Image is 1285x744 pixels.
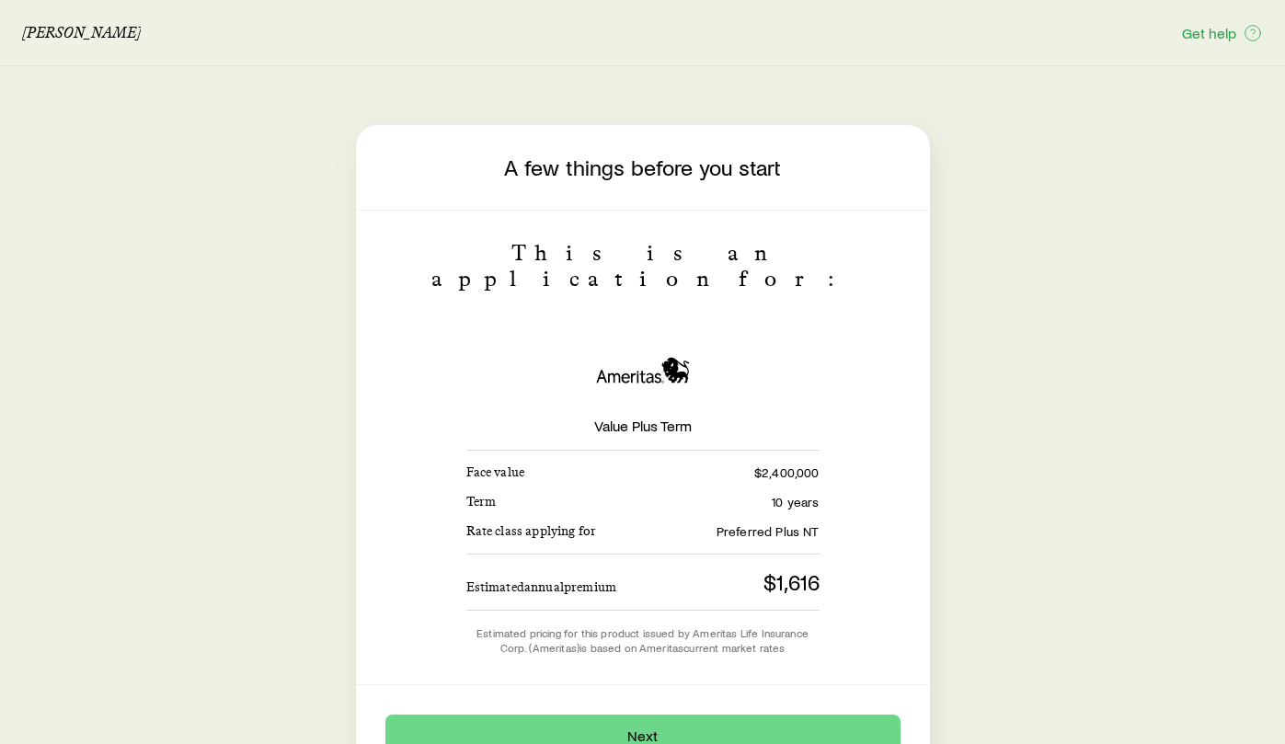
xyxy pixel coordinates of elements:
p: $1,616 [763,569,820,595]
p: Preferred Plus NT [717,524,820,539]
p: Face value [466,465,754,480]
p: [PERSON_NAME] [22,24,141,42]
p: A few things before you start [385,155,901,180]
p: Term [466,495,773,509]
p: $2,400,000 [754,465,820,480]
p: Estimated pricing for this product issued by Ameritas Life Insurance Corp. (Ameritas) is based on... [466,625,820,655]
p: Value Plus Term [594,417,692,435]
button: Get help [1181,23,1263,44]
p: 10 years [772,495,819,509]
p: This is an application for: [385,240,901,292]
p: Rate class applying for [466,524,717,539]
p: Estimated annual premium [466,580,617,595]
